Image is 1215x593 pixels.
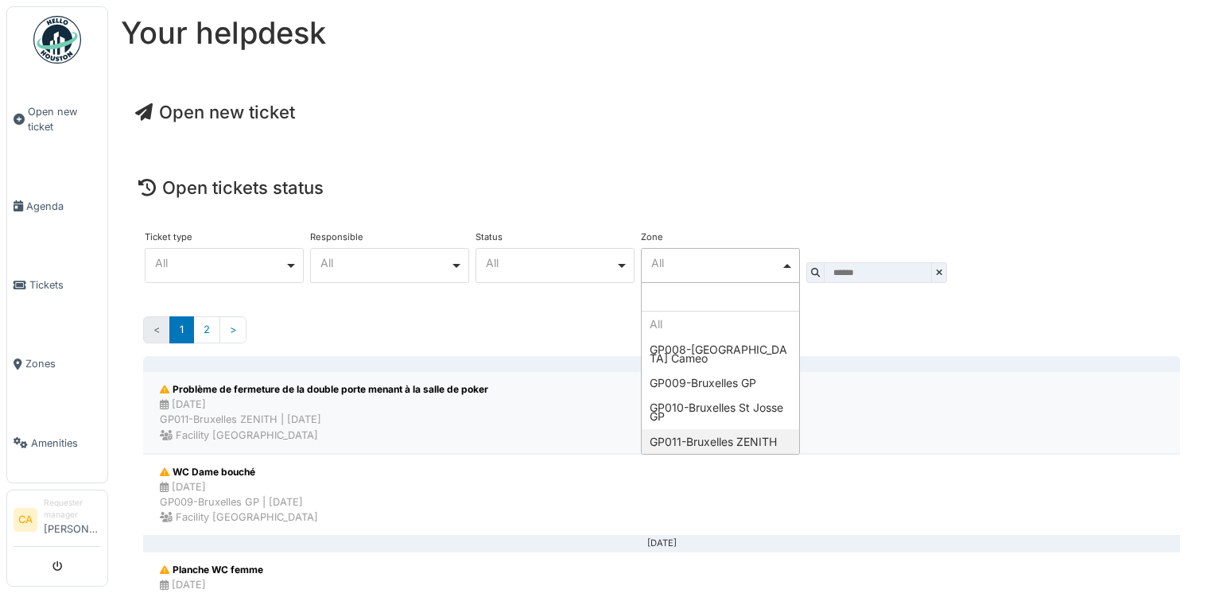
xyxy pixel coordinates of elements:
div: All [155,258,285,267]
label: Status [476,233,503,242]
a: Agenda [7,167,107,246]
nav: Pages [143,316,1180,355]
span: Agenda [26,199,101,214]
a: Amenities [7,404,107,483]
input: All [642,283,799,312]
div: All [320,258,450,267]
div: GP011-Bruxelles ZENITH [642,429,799,454]
li: CA [14,508,37,532]
div: GP010-Bruxelles St Josse GP [642,395,799,428]
a: Problème de fermeture de la double porte menant à la salle de poker [DATE]GP011-Bruxelles ZENITH ... [143,371,1180,454]
div: [DATE] GP009-Bruxelles GP | [DATE] Facility [GEOGRAPHIC_DATA] [160,479,318,525]
a: Zones [7,324,107,403]
div: [DATE] [156,543,1167,545]
a: Open new ticket [135,102,295,122]
div: All [486,258,615,267]
div: Requester manager [44,497,101,521]
span: Open new ticket [28,104,101,134]
li: [PERSON_NAME] [44,497,101,543]
a: 2 [193,316,220,343]
label: Ticket type [145,233,192,242]
div: [DATE] [156,363,1167,365]
label: Zone [641,233,663,242]
div: All [651,258,781,267]
div: Planche WC femme [160,563,355,577]
a: Tickets [7,246,107,324]
div: WC Dame bouché [160,465,318,479]
a: CA Requester manager[PERSON_NAME] [14,497,101,547]
img: Badge_color-CXgf-gQk.svg [33,16,81,64]
label: Responsible [310,233,363,242]
h4: Open tickets status [138,177,1185,198]
a: Open new ticket [7,72,107,167]
a: WC Dame bouché [DATE]GP009-Bruxelles GP | [DATE] Facility [GEOGRAPHIC_DATA] [143,454,1180,537]
a: Next [219,316,246,343]
div: GP009-Bruxelles GP [642,370,799,395]
div: [DATE] GP011-Bruxelles ZENITH | [DATE] Facility [GEOGRAPHIC_DATA] [160,397,488,443]
div: All [642,312,799,336]
div: Problème de fermeture de la double porte menant à la salle de poker [160,382,488,397]
span: Zones [25,356,101,371]
span: Amenities [31,436,101,451]
div: GP008-[GEOGRAPHIC_DATA] Cameo [642,337,799,370]
a: 1 [169,316,194,343]
span: Tickets [29,277,101,293]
